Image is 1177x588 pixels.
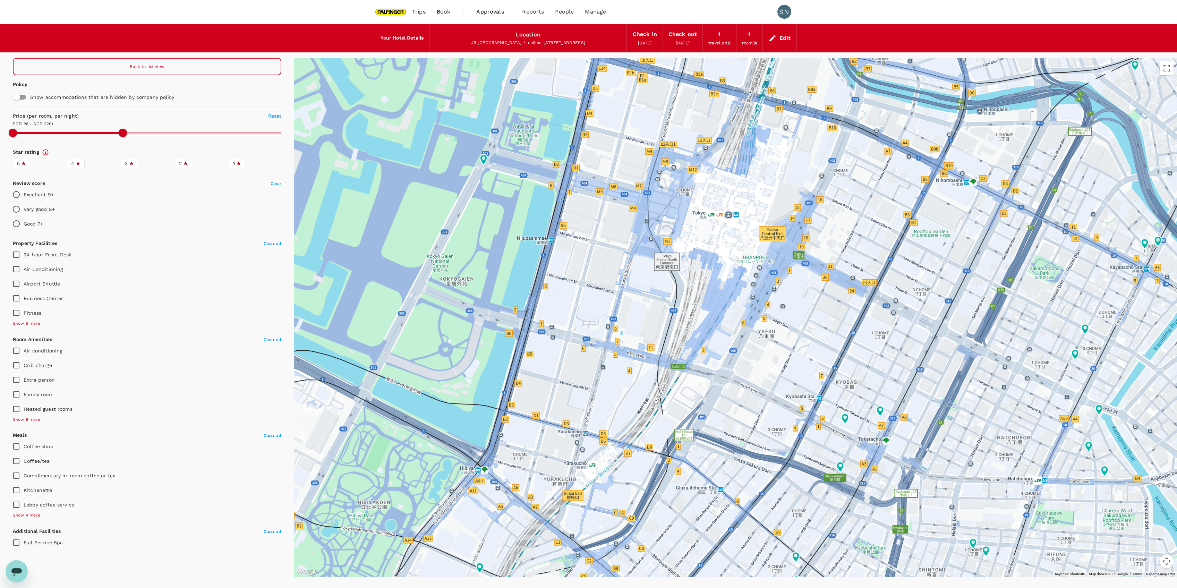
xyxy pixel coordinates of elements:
[476,8,511,16] span: Approvals
[130,64,164,69] span: Back to list view
[24,502,74,508] span: Lobby coffee service
[24,348,62,353] span: Air conditioning
[296,568,319,577] a: Open this area in Google Maps (opens a new window)
[264,433,281,438] span: Clear all
[125,160,128,167] span: 3
[24,252,72,257] span: 24-hour Front Desk
[748,29,751,39] div: 1
[42,149,49,156] svg: Star ratings are awarded to properties to represent the quality of services, facilities, and amen...
[779,33,791,43] div: Edit
[24,266,63,272] span: Air Conditioning
[638,41,652,45] span: [DATE]
[24,191,54,198] p: Excellent 9+
[24,473,116,478] span: Complimentary in-room coffee or tea
[437,8,451,16] span: Book
[264,529,281,534] span: Clear all
[179,160,182,167] span: 2
[13,148,39,156] h6: Star rating
[264,337,281,342] span: Clear all
[271,181,282,186] span: Clear
[24,296,63,301] span: Business Center
[718,29,720,39] div: 1
[296,568,319,577] img: Google
[24,540,63,545] span: Full Service Spa
[13,336,52,343] h6: Room Amenities
[708,41,731,45] span: traveller(s)
[13,81,33,88] p: Policy
[632,29,657,39] div: Check in
[375,4,407,19] img: Palfinger Asia Pacific Pte Ltd
[24,458,50,464] span: Coffee/tea
[668,29,697,39] div: Check out
[516,30,540,40] div: Location
[24,444,53,449] span: Coffee shop
[1160,554,1174,568] button: Map camera controls
[13,180,45,187] h6: Review score
[1089,572,1128,576] span: Map data ©2025 Google
[13,121,54,126] span: SGD 26 - SGD 220+
[24,392,53,397] span: Family room
[24,220,43,227] p: Good 7+
[13,528,61,535] h6: Additional Facilities
[742,41,757,45] span: room(s)
[233,160,235,167] span: 1
[24,281,60,287] span: Airport Shuttle
[13,432,27,439] h6: Meals
[555,8,574,16] span: People
[13,112,214,120] h6: Price (per room, per night)
[435,40,621,46] div: JR [GEOGRAPHIC_DATA], 1-chōme-[STREET_ADDRESS]
[1055,572,1085,577] button: Keyboard shortcuts
[24,406,73,412] span: Heated guest rooms
[13,58,281,75] a: Back to list view
[1132,572,1142,576] a: Terms (opens in new tab)
[24,363,52,368] span: Crib charge
[676,41,690,45] span: [DATE]
[24,310,41,316] span: Fitness
[17,160,20,167] span: 5
[13,512,40,519] span: Show 4 more
[264,241,281,246] span: Clear all
[24,206,55,213] p: Very good 8+
[13,320,40,327] span: Show 6 more
[412,8,426,16] span: Trips
[777,5,791,19] div: SN
[13,240,57,247] h6: Property Facilities
[381,34,424,42] h6: Your Hotel Details
[268,113,282,119] span: Reset
[24,487,52,493] span: Kitchenette
[71,160,74,167] span: 4
[13,416,40,423] span: Show 8 more
[6,560,28,582] iframe: Button to launch messaging window
[1160,61,1174,75] button: Toggle fullscreen view
[1146,572,1175,576] a: Report a map error
[24,377,55,383] span: Extra person
[30,94,243,101] p: Show accommodations that are hidden by company policy
[522,8,544,16] span: Reports
[585,8,606,16] span: Manage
